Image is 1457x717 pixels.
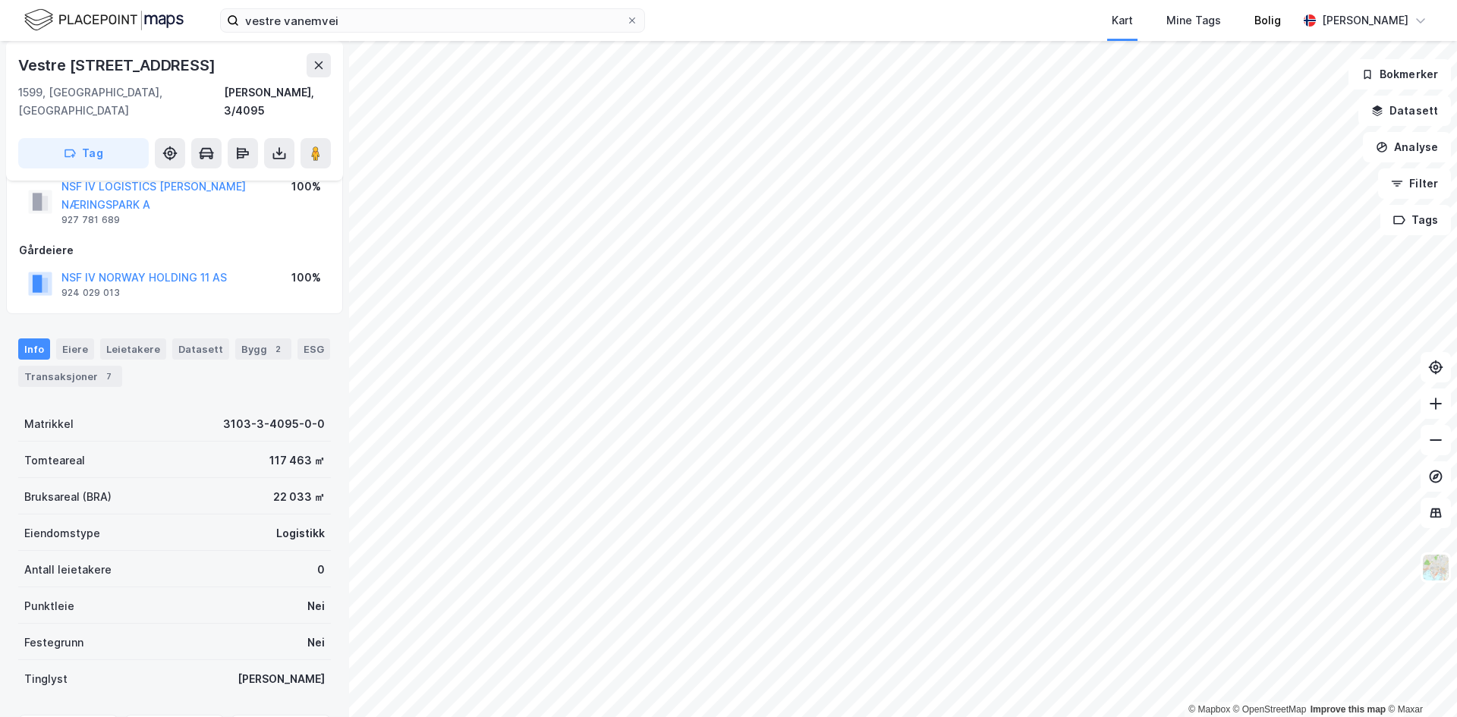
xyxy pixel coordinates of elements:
[18,138,149,168] button: Tag
[24,634,83,652] div: Festegrunn
[269,451,325,470] div: 117 463 ㎡
[24,670,68,688] div: Tinglyst
[56,338,94,360] div: Eiere
[1381,644,1457,717] iframe: Chat Widget
[1322,11,1408,30] div: [PERSON_NAME]
[24,561,112,579] div: Antall leietakere
[19,241,330,259] div: Gårdeiere
[1363,132,1451,162] button: Analyse
[18,53,218,77] div: Vestre [STREET_ADDRESS]
[291,269,321,287] div: 100%
[1358,96,1451,126] button: Datasett
[24,451,85,470] div: Tomteareal
[61,214,120,226] div: 927 781 689
[24,524,100,542] div: Eiendomstype
[100,338,166,360] div: Leietakere
[1112,11,1133,30] div: Kart
[273,488,325,506] div: 22 033 ㎡
[1311,704,1386,715] a: Improve this map
[18,83,224,120] div: 1599, [GEOGRAPHIC_DATA], [GEOGRAPHIC_DATA]
[18,338,50,360] div: Info
[1188,704,1230,715] a: Mapbox
[307,597,325,615] div: Nei
[1166,11,1221,30] div: Mine Tags
[101,369,116,384] div: 7
[224,83,331,120] div: [PERSON_NAME], 3/4095
[1254,11,1281,30] div: Bolig
[317,561,325,579] div: 0
[307,634,325,652] div: Nei
[24,7,184,33] img: logo.f888ab2527a4732fd821a326f86c7f29.svg
[238,670,325,688] div: [PERSON_NAME]
[61,287,120,299] div: 924 029 013
[1348,59,1451,90] button: Bokmerker
[276,524,325,542] div: Logistikk
[297,338,330,360] div: ESG
[223,415,325,433] div: 3103-3-4095-0-0
[235,338,291,360] div: Bygg
[1381,644,1457,717] div: Kontrollprogram for chat
[1233,704,1307,715] a: OpenStreetMap
[24,415,74,433] div: Matrikkel
[239,9,626,32] input: Søk på adresse, matrikkel, gårdeiere, leietakere eller personer
[24,488,112,506] div: Bruksareal (BRA)
[1380,205,1451,235] button: Tags
[18,366,122,387] div: Transaksjoner
[1421,553,1450,582] img: Z
[270,341,285,357] div: 2
[1378,168,1451,199] button: Filter
[291,178,321,196] div: 100%
[172,338,229,360] div: Datasett
[24,597,74,615] div: Punktleie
